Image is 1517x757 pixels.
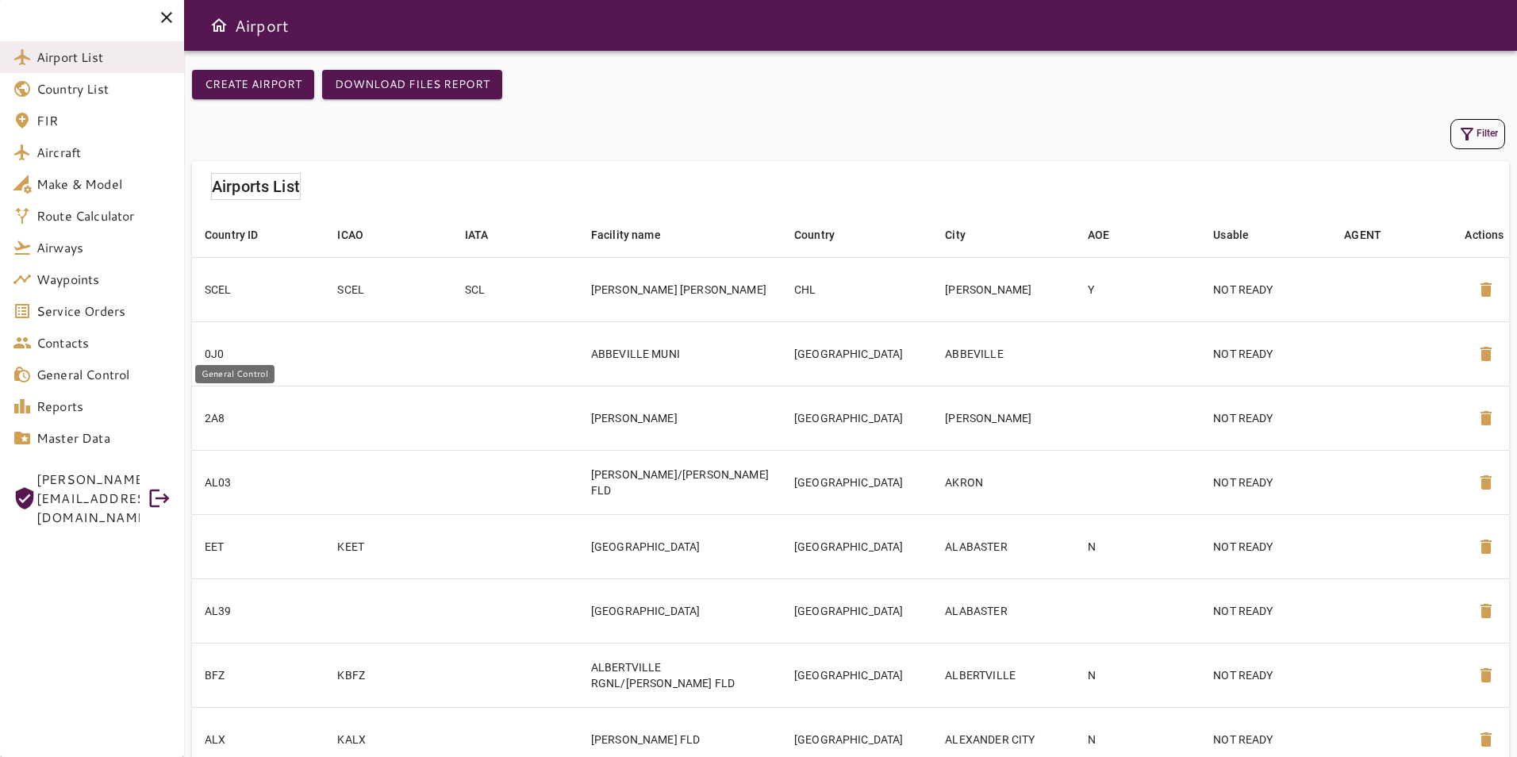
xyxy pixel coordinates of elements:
td: [PERSON_NAME] [PERSON_NAME] [578,257,782,321]
td: [PERSON_NAME] [578,386,782,450]
td: 2A8 [192,386,325,450]
p: NOT READY [1213,603,1319,619]
span: FIR [36,111,171,130]
span: delete [1477,409,1496,428]
td: [GEOGRAPHIC_DATA] [578,514,782,578]
span: General Control [36,365,171,384]
span: delete [1477,601,1496,621]
div: IATA [465,225,489,244]
td: [GEOGRAPHIC_DATA] [578,578,782,643]
td: SCEL [192,257,325,321]
p: NOT READY [1213,282,1319,298]
td: [PERSON_NAME] [932,386,1075,450]
td: N [1075,643,1200,707]
span: Contacts [36,333,171,352]
span: Country List [36,79,171,98]
span: Usable [1213,225,1269,244]
td: ALBERTVILLE RGNL/[PERSON_NAME] FLD [578,643,782,707]
p: NOT READY [1213,346,1319,362]
span: Master Data [36,428,171,448]
td: AKRON [932,450,1075,514]
button: Delete Airport [1467,335,1505,373]
td: [GEOGRAPHIC_DATA] [782,321,932,386]
td: [GEOGRAPHIC_DATA] [782,578,932,643]
div: Usable [1213,225,1249,244]
span: Airways [36,238,171,257]
span: delete [1477,344,1496,363]
span: Facility name [591,225,682,244]
span: [PERSON_NAME][EMAIL_ADDRESS][DOMAIN_NAME] [36,470,140,527]
span: Aircraft [36,143,171,162]
span: Make & Model [36,175,171,194]
button: Delete Airport [1467,592,1505,630]
p: NOT READY [1213,667,1319,683]
td: AL03 [192,450,325,514]
span: delete [1477,473,1496,492]
button: Download Files Report [322,70,502,99]
td: N [1075,514,1200,578]
div: AGENT [1344,225,1381,244]
span: delete [1477,730,1496,749]
td: 0J0 [192,321,325,386]
h6: Airport [235,13,289,38]
h6: Airports List [212,174,300,199]
button: Delete Airport [1467,656,1505,694]
p: NOT READY [1213,539,1319,555]
button: Delete Airport [1467,399,1505,437]
span: AGENT [1344,225,1402,244]
span: delete [1477,537,1496,556]
td: AL39 [192,578,325,643]
td: ALABASTER [932,578,1075,643]
td: KBFZ [325,643,451,707]
button: Delete Airport [1467,528,1505,566]
span: Route Calculator [36,206,171,225]
button: Delete Airport [1467,463,1505,501]
div: Country [794,225,835,244]
button: Create airport [192,70,314,99]
td: [GEOGRAPHIC_DATA] [782,514,932,578]
td: KEET [325,514,451,578]
span: Reports [36,397,171,416]
span: Airport List [36,48,171,67]
td: [PERSON_NAME] [932,257,1075,321]
div: AOE [1088,225,1109,244]
td: Y [1075,257,1200,321]
span: delete [1477,280,1496,299]
td: ALBERTVILLE [932,643,1075,707]
td: ALABASTER [932,514,1075,578]
div: Country ID [205,225,259,244]
td: BFZ [192,643,325,707]
span: City [945,225,986,244]
p: NOT READY [1213,732,1319,747]
div: Facility name [591,225,661,244]
span: AOE [1088,225,1130,244]
div: ICAO [337,225,363,244]
button: Delete Airport [1467,271,1505,309]
span: IATA [465,225,509,244]
span: Waypoints [36,270,171,289]
span: ICAO [337,225,384,244]
p: NOT READY [1213,475,1319,490]
span: Country ID [205,225,279,244]
button: Filter [1450,119,1505,149]
td: SCEL [325,257,451,321]
td: [PERSON_NAME]/[PERSON_NAME] FLD [578,450,782,514]
td: SCL [452,257,578,321]
td: ABBEVILLE [932,321,1075,386]
td: ABBEVILLE MUNI [578,321,782,386]
td: CHL [782,257,932,321]
span: Service Orders [36,302,171,321]
p: NOT READY [1213,410,1319,426]
td: [GEOGRAPHIC_DATA] [782,643,932,707]
button: Open drawer [203,10,235,41]
div: City [945,225,966,244]
span: Country [794,225,855,244]
div: General Control [195,365,275,383]
td: [GEOGRAPHIC_DATA] [782,386,932,450]
td: EET [192,514,325,578]
td: [GEOGRAPHIC_DATA] [782,450,932,514]
span: delete [1477,666,1496,685]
